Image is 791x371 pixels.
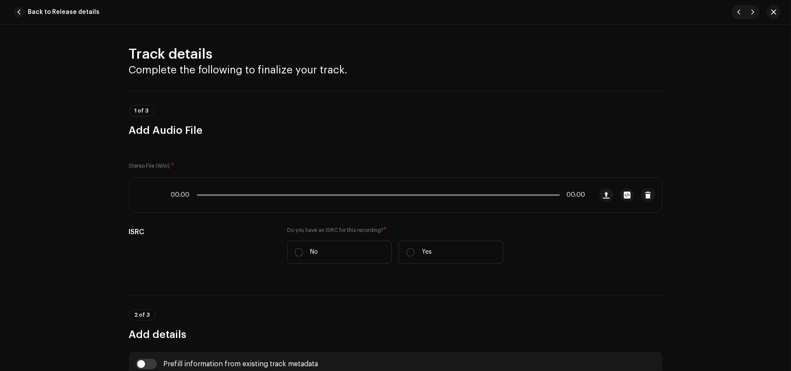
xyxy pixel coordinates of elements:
span: 2 of 3 [135,312,150,318]
h2: Track details [129,46,662,63]
small: Stereo File (WAV) [129,163,170,169]
h3: Add details [129,328,662,341]
span: 00:00 [171,192,193,199]
span: 1 of 3 [135,108,149,113]
p: Yes [422,248,432,257]
h3: Add Audio File [129,123,662,137]
h3: Complete the following to finalize your track. [129,63,662,77]
span: 00:00 [563,192,586,199]
label: Do you have an ISRC for this recording? [287,227,503,234]
div: Prefill information from existing track metadata [164,361,318,368]
p: No [310,248,318,257]
h5: ISRC [129,227,274,237]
